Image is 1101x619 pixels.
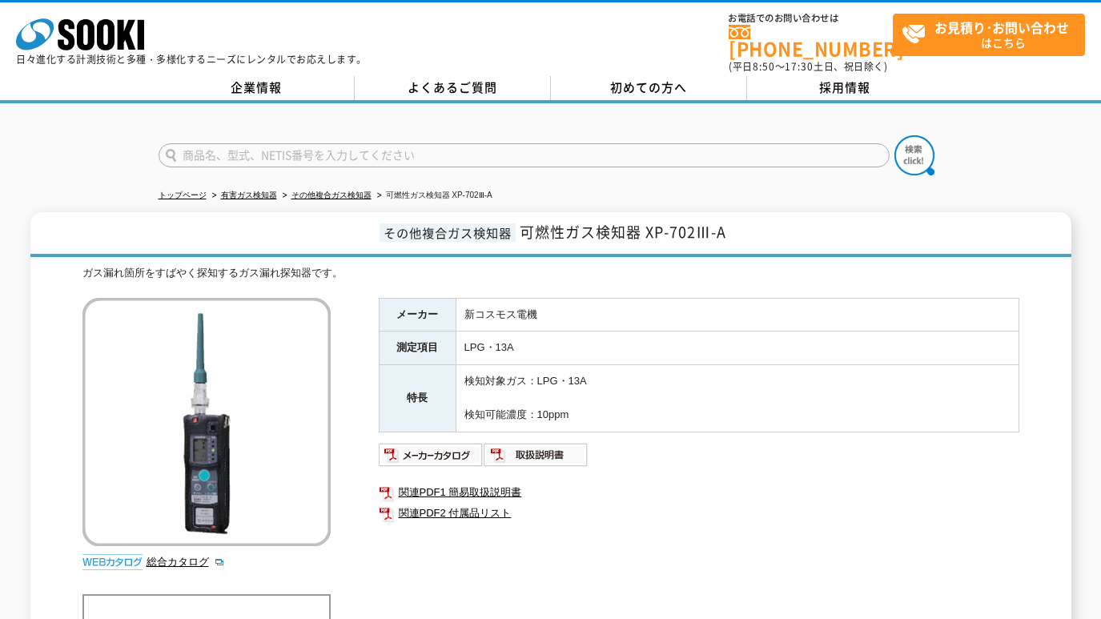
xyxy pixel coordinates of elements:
a: 取扱説明書 [484,452,589,464]
a: 関連PDF1 簡易取扱説明書 [379,482,1019,503]
input: 商品名、型式、NETIS番号を入力してください [159,143,890,167]
td: 新コスモス電機 [456,298,1019,332]
a: トップページ [159,191,207,199]
td: 検知対象ガス：LPG・13A 検知可能濃度：10ppm [456,365,1019,432]
a: その他複合ガス検知器 [291,191,372,199]
a: メーカーカタログ [379,452,484,464]
span: 可燃性ガス検知器 XP-702Ⅲ-A [520,221,726,243]
img: 取扱説明書 [484,442,589,468]
strong: お見積り･お問い合わせ [934,18,1069,37]
span: (平日 ～ 土日、祝日除く) [729,59,887,74]
a: よくあるご質問 [355,76,551,100]
div: ガス漏れ箇所をすばやく探知するガス漏れ探知器です。 [82,265,1019,282]
span: 8:50 [753,59,775,74]
span: はこちら [902,14,1084,54]
img: webカタログ [82,554,143,570]
a: 関連PDF2 付属品リスト [379,503,1019,524]
a: [PHONE_NUMBER] [729,25,893,58]
p: 日々進化する計測技術と多種・多様化するニーズにレンタルでお応えします。 [16,54,367,64]
a: 採用情報 [747,76,943,100]
img: メーカーカタログ [379,442,484,468]
a: 企業情報 [159,76,355,100]
span: その他複合ガス検知器 [380,223,516,242]
th: メーカー [379,298,456,332]
a: お見積り･お問い合わせはこちら [893,14,1085,56]
span: 初めての方へ [610,78,687,96]
th: 測定項目 [379,332,456,365]
th: 特長 [379,365,456,432]
img: 可燃性ガス検知器 XP-702Ⅲ-A [82,298,331,546]
span: お電話でのお問い合わせは [729,14,893,23]
a: 有害ガス検知器 [221,191,277,199]
li: 可燃性ガス検知器 XP-702Ⅲ-A [374,187,492,204]
span: 17:30 [785,59,814,74]
a: 総合カタログ [147,556,225,568]
td: LPG・13A [456,332,1019,365]
a: 初めての方へ [551,76,747,100]
img: btn_search.png [894,135,934,175]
